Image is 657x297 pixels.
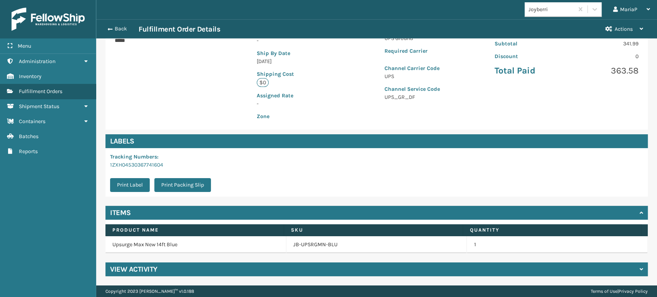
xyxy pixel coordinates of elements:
h3: Fulfillment Order Details [139,25,220,34]
a: Terms of Use [591,289,617,294]
p: UPS [385,72,448,80]
p: $0 [257,78,269,87]
h4: View Activity [110,265,157,274]
p: 341.99 [571,40,639,48]
label: SKU [291,227,455,234]
p: Subtotal [494,40,562,48]
h4: Items [110,208,131,217]
p: - [257,37,338,45]
span: Shipment Status [19,103,59,110]
p: Discount [494,52,562,60]
img: logo [12,8,85,31]
p: Channel Carrier Code [385,64,448,72]
p: UPS_GR_DF [385,93,448,101]
a: 1ZXH04530367741604 [110,162,163,168]
p: Assigned Rate [257,92,338,100]
label: Quantity [470,227,634,234]
div: Joyberri [528,5,574,13]
span: Actions [615,26,633,32]
span: Inventory [19,73,42,80]
p: Total Paid [494,65,562,77]
h4: Labels [105,134,648,148]
span: Containers [19,118,45,125]
span: Tracking Numbers : [110,154,159,160]
p: Shipping Cost [257,70,338,78]
p: 363.58 [571,65,639,77]
p: Required Carrier [385,47,448,55]
a: JB-UPSRGMN-BLU [293,241,338,249]
td: Upsurge Max New 14ft Blue [105,236,286,253]
span: Menu [18,43,31,49]
button: Print Label [110,178,150,192]
p: [DATE] [257,57,338,65]
label: Product Name [112,227,277,234]
p: - [257,100,338,108]
button: Back [103,25,139,32]
div: | [591,285,648,297]
p: Channel Service Code [385,85,448,93]
a: Privacy Policy [619,289,648,294]
span: Administration [19,58,55,65]
button: Actions [598,20,650,38]
button: Print Packing Slip [154,178,211,192]
td: 1 [467,236,648,253]
p: Zone [257,112,338,120]
span: Reports [19,148,38,155]
span: Batches [19,133,38,140]
span: Fulfillment Orders [19,88,62,95]
p: 0 [571,52,639,60]
p: Ship By Date [257,49,338,57]
p: Copyright 2023 [PERSON_NAME]™ v 1.0.188 [105,285,194,297]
